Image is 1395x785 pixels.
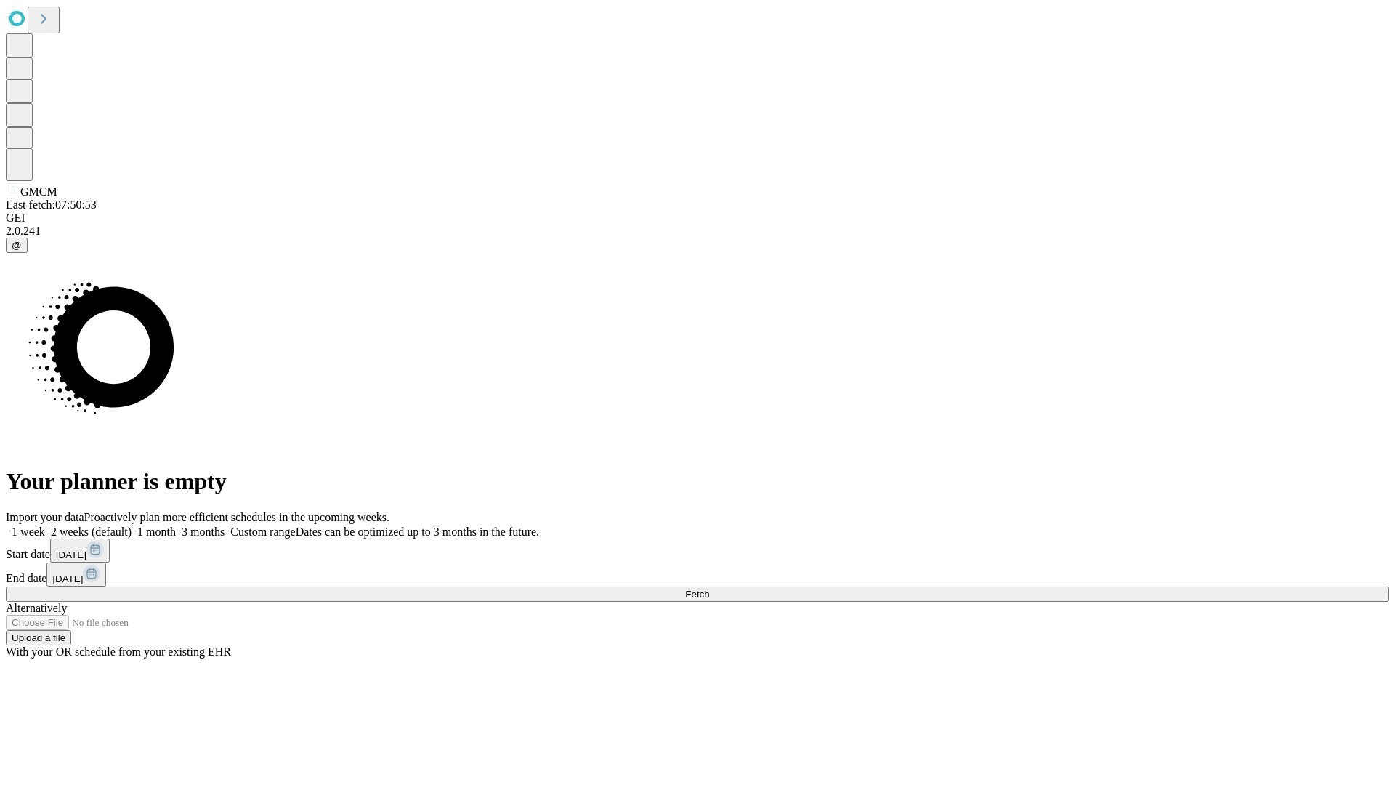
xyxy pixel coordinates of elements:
[6,587,1389,602] button: Fetch
[6,645,231,658] span: With your OR schedule from your existing EHR
[12,526,45,538] span: 1 week
[20,185,57,198] span: GMCM
[6,563,1389,587] div: End date
[685,589,709,600] span: Fetch
[6,539,1389,563] div: Start date
[6,198,97,211] span: Last fetch: 07:50:53
[52,573,83,584] span: [DATE]
[51,526,132,538] span: 2 weeks (default)
[6,630,71,645] button: Upload a file
[46,563,106,587] button: [DATE]
[296,526,539,538] span: Dates can be optimized up to 3 months in the future.
[230,526,295,538] span: Custom range
[137,526,176,538] span: 1 month
[182,526,225,538] span: 3 months
[6,468,1389,495] h1: Your planner is empty
[12,240,22,251] span: @
[50,539,110,563] button: [DATE]
[6,238,28,253] button: @
[56,549,86,560] span: [DATE]
[6,511,84,523] span: Import your data
[84,511,389,523] span: Proactively plan more efficient schedules in the upcoming weeks.
[6,225,1389,238] div: 2.0.241
[6,602,67,614] span: Alternatively
[6,212,1389,225] div: GEI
